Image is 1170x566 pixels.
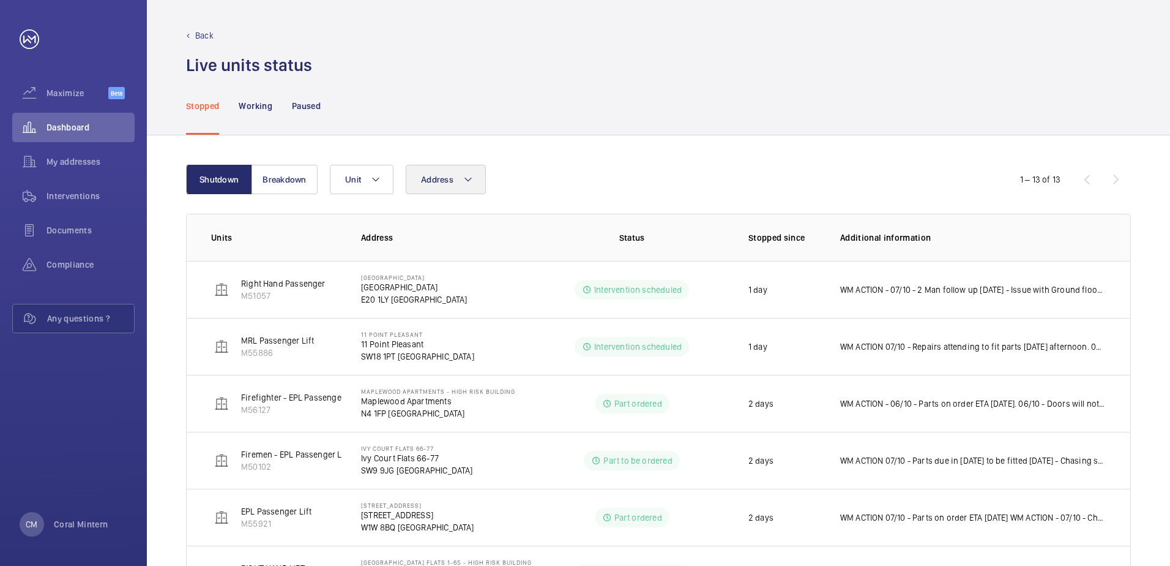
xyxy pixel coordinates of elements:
p: Maplewood Apartments [361,395,515,407]
p: WM ACTION - 07/10 - 2 Man follow up [DATE] - Issue with Ground floor lock monitoring switch [840,284,1106,296]
p: Paused [292,100,321,112]
p: Ivy Court Flats 66-77 [361,445,473,452]
p: E20 1LY [GEOGRAPHIC_DATA] [361,293,468,306]
div: 1 – 13 of 13 [1020,173,1060,186]
h1: Live units status [186,54,312,77]
p: N4 1FP [GEOGRAPHIC_DATA] [361,407,515,420]
p: 11 Point Pleasant [361,338,474,350]
p: Coral Mintern [54,518,108,530]
p: Additional information [840,232,1106,244]
p: Intervention scheduled [594,284,682,296]
p: MRL Passenger Lift [241,334,314,347]
p: 1 day [748,341,767,353]
p: Firemen - EPL Passenger Lift Flats 66-77 [241,448,393,461]
p: Firefighter - EPL Passenger Lift No 3 [241,391,379,404]
p: [GEOGRAPHIC_DATA] Flats 1-65 - High Risk Building [361,559,532,566]
p: 1 day [748,284,767,296]
span: Maximize [47,87,108,99]
p: Status [543,232,720,244]
p: Back [195,29,214,42]
p: 11 Point Pleasant [361,331,474,338]
button: Shutdown [186,165,252,194]
span: Unit [345,175,361,184]
p: Stopped since [748,232,821,244]
p: WM ACTION - 06/10 - Parts on order ETA [DATE]. 06/10 - Doors will not re learn, new door motor an... [840,398,1106,410]
button: Unit [330,165,393,194]
p: Part ordered [614,398,662,410]
span: Address [421,175,453,184]
span: Documents [47,224,135,236]
img: elevator.svg [214,453,229,468]
p: Intervention scheduled [594,341,682,353]
p: 2 days [748,455,773,467]
p: CM [26,518,37,530]
p: Right Hand Passenger [241,277,326,290]
p: M55886 [241,347,314,359]
p: SW18 1PT [GEOGRAPHIC_DATA] [361,350,474,363]
p: WM ACTION 07/10 - Parts on order ETA [DATE] WM ACTION - 07/10 - Chasing eta for new door operator... [840,511,1106,524]
p: EPL Passenger Lift [241,505,311,518]
p: [STREET_ADDRESS] [361,509,474,521]
p: M50102 [241,461,393,473]
span: Dashboard [47,121,135,134]
p: Address [361,232,535,244]
span: Any questions ? [47,312,134,325]
p: M56127 [241,404,379,416]
p: M55921 [241,518,311,530]
p: Part to be ordered [603,455,672,467]
p: 2 days [748,511,773,524]
button: Address [406,165,486,194]
span: My addresses [47,156,135,168]
span: Interventions [47,190,135,202]
button: Breakdown [252,165,318,194]
img: elevator.svg [214,339,229,354]
p: Part ordered [614,511,662,524]
p: Maplewood Apartments - High Risk Building [361,388,515,395]
p: WM ACTION 07/10 - Parts due in [DATE] to be fitted [DATE] - Chasing suppliers for their availabil... [840,455,1106,467]
span: Compliance [47,258,135,271]
p: [GEOGRAPHIC_DATA] [361,274,468,281]
p: Units [211,232,341,244]
p: Stopped [186,100,219,112]
p: Ivy Court Flats 66-77 [361,452,473,464]
img: elevator.svg [214,510,229,525]
span: Beta [108,87,125,99]
p: M51057 [241,290,326,302]
img: elevator.svg [214,282,229,297]
img: elevator.svg [214,396,229,411]
p: 2 days [748,398,773,410]
p: [GEOGRAPHIC_DATA] [361,281,468,293]
p: WM ACTION 07/10 - Repairs attending to fit parts [DATE] afternoon. 06/10 - New shoe liners required [840,341,1106,353]
p: W1W 8BQ [GEOGRAPHIC_DATA] [361,521,474,534]
p: [STREET_ADDRESS] [361,502,474,509]
p: SW9 9JG [GEOGRAPHIC_DATA] [361,464,473,477]
p: Working [239,100,272,112]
